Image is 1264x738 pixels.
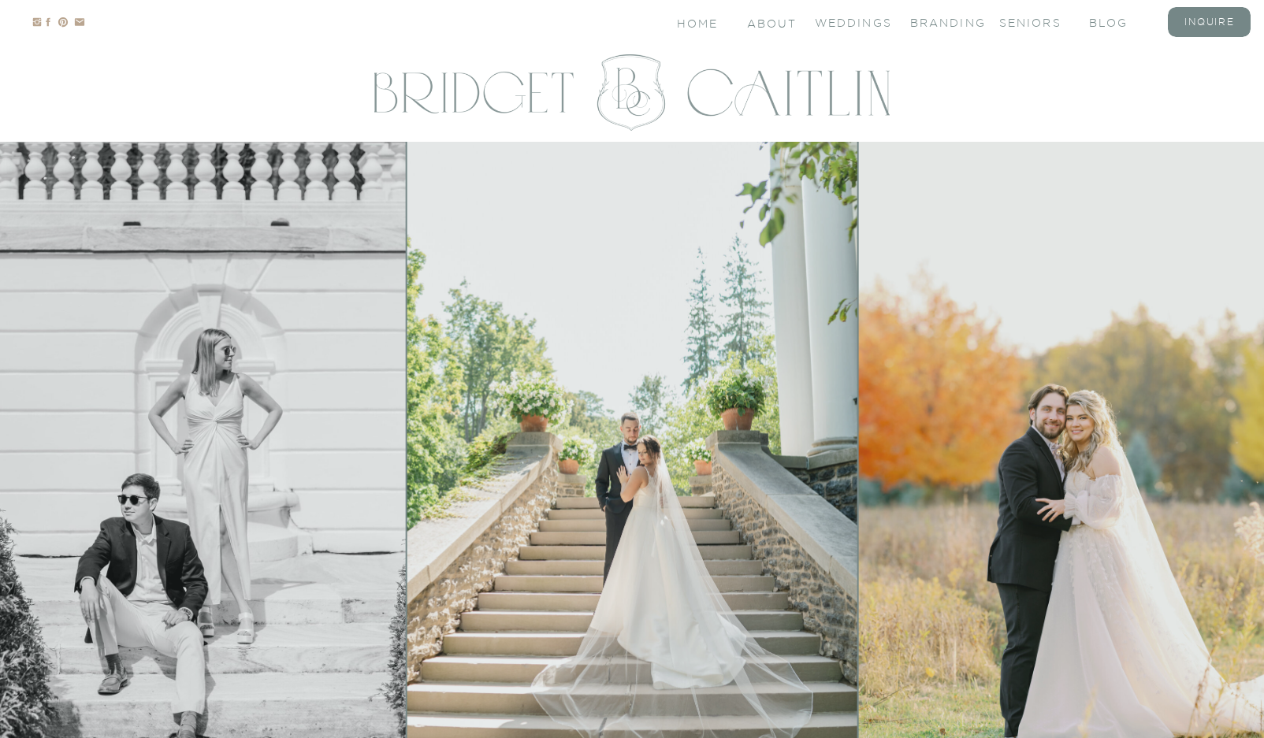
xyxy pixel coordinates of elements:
[815,15,878,28] a: Weddings
[677,16,720,29] a: Home
[999,15,1062,28] a: seniors
[910,15,973,28] a: branding
[747,16,794,29] a: About
[1089,15,1152,28] a: blog
[1178,15,1241,28] a: inquire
